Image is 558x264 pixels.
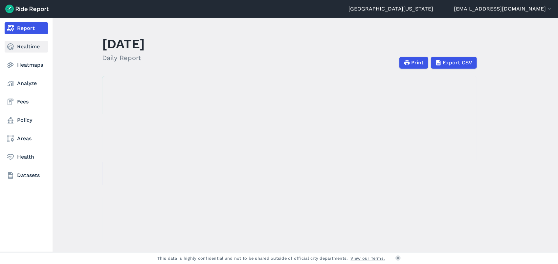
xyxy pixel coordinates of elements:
a: Policy [5,114,48,126]
a: Analyze [5,77,48,89]
a: [GEOGRAPHIC_DATA][US_STATE] [348,5,433,13]
span: Export CSV [443,59,473,67]
a: Areas [5,133,48,144]
button: Print [399,57,428,69]
h1: [DATE] [102,35,145,53]
a: Realtime [5,41,48,53]
img: Ride Report [5,5,49,13]
button: Export CSV [431,57,477,69]
span: Print [412,59,424,67]
a: Datasets [5,169,48,181]
h2: Daily Report [102,53,145,63]
a: View our Terms. [351,255,385,261]
a: Heatmaps [5,59,48,71]
a: Fees [5,96,48,108]
a: Report [5,22,48,34]
a: Health [5,151,48,163]
button: [EMAIL_ADDRESS][DOMAIN_NAME] [454,5,553,13]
